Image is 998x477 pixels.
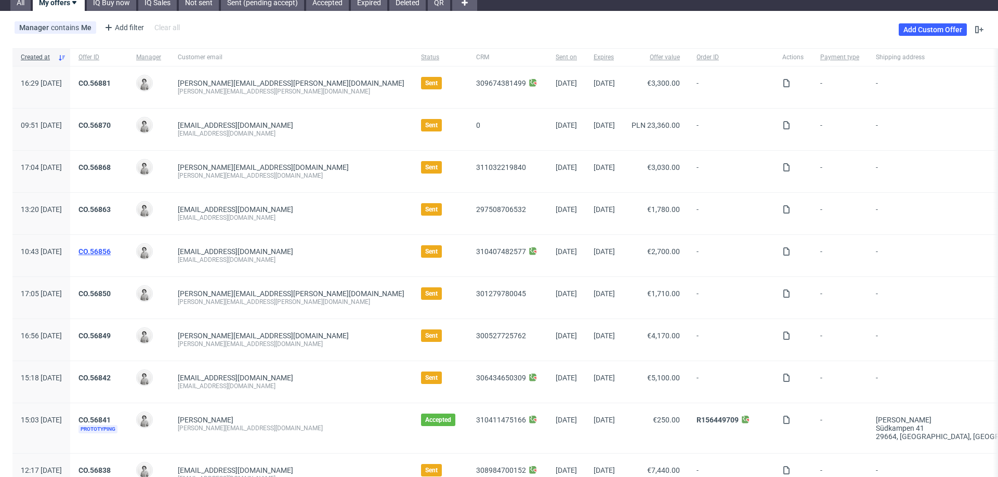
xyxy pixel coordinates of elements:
a: 300527725762 [476,332,526,340]
span: Sent [425,79,438,87]
span: Actions [782,53,804,62]
span: - [820,163,859,180]
a: 308984700152 [476,466,526,474]
span: [PERSON_NAME][EMAIL_ADDRESS][PERSON_NAME][DOMAIN_NAME] [178,79,404,87]
span: [DATE] [556,289,577,298]
span: [DATE] [556,247,577,256]
span: [DATE] [556,466,577,474]
a: 297508706532 [476,205,526,214]
span: Manager [19,23,51,32]
div: [EMAIL_ADDRESS][DOMAIN_NAME] [178,256,404,264]
span: €5,100.00 [647,374,680,382]
div: [PERSON_NAME][EMAIL_ADDRESS][DOMAIN_NAME] [178,340,404,348]
a: CO.56842 [78,374,111,382]
span: - [697,289,766,306]
span: [DATE] [594,205,615,214]
span: €1,710.00 [647,289,680,298]
span: Order ID [697,53,766,62]
span: contains [51,23,81,32]
span: - [697,121,766,138]
span: [DATE] [594,163,615,171]
a: CO.56849 [78,332,111,340]
span: Manager [136,53,161,62]
span: 09:51 [DATE] [21,121,62,129]
span: - [820,416,859,441]
span: [EMAIL_ADDRESS][DOMAIN_NAME] [178,466,293,474]
span: 16:56 [DATE] [21,332,62,340]
a: CO.56863 [78,205,111,214]
span: Sent [425,466,438,474]
a: CO.56841 [78,416,111,424]
span: - [820,247,859,264]
span: CRM [476,53,539,62]
span: [EMAIL_ADDRESS][DOMAIN_NAME] [178,205,293,214]
span: Sent [425,163,438,171]
img: Dudek Mariola [137,160,152,175]
span: 15:03 [DATE] [21,416,62,424]
span: 16:29 [DATE] [21,79,62,87]
span: - [820,121,859,138]
span: €4,170.00 [647,332,680,340]
span: Sent [425,289,438,298]
span: €250.00 [653,416,680,424]
span: Sent [425,247,438,256]
img: Dudek Mariola [137,118,152,132]
a: CO.56870 [78,121,111,129]
span: [DATE] [556,121,577,129]
span: [DATE] [594,247,615,256]
a: 306434650309 [476,374,526,382]
span: Sent [425,205,438,214]
span: [EMAIL_ADDRESS][DOMAIN_NAME] [178,374,293,382]
span: Accepted [425,416,451,424]
div: Add filter [100,19,146,36]
a: 309674381499 [476,79,526,87]
span: - [820,79,859,96]
span: PLN 23,360.00 [632,121,680,129]
img: Dudek Mariola [137,286,152,301]
span: 17:05 [DATE] [21,289,62,298]
span: [DATE] [594,289,615,298]
div: Me [81,23,91,32]
a: 0 [476,121,480,129]
span: [EMAIL_ADDRESS][DOMAIN_NAME] [178,247,293,256]
span: €7,440.00 [647,466,680,474]
span: - [697,332,766,348]
span: - [820,289,859,306]
span: €1,780.00 [647,205,680,214]
span: Expires [594,53,615,62]
span: [EMAIL_ADDRESS][DOMAIN_NAME] [178,121,293,129]
span: [DATE] [594,121,615,129]
span: [DATE] [594,79,615,87]
div: [EMAIL_ADDRESS][DOMAIN_NAME] [178,382,404,390]
img: Dudek Mariola [137,244,152,259]
span: 12:17 [DATE] [21,466,62,474]
span: - [820,205,859,222]
span: Sent on [556,53,577,62]
a: 301279780045 [476,289,526,298]
span: Prototyping [78,425,117,433]
span: [DATE] [594,466,615,474]
a: CO.56838 [78,466,111,474]
span: Created at [21,53,54,62]
span: Payment type [820,53,859,62]
span: - [820,374,859,390]
span: [DATE] [556,374,577,382]
a: 310411475166 [476,416,526,424]
div: [PERSON_NAME][EMAIL_ADDRESS][PERSON_NAME][DOMAIN_NAME] [178,87,404,96]
a: CO.56856 [78,247,111,256]
span: [DATE] [556,79,577,87]
span: [DATE] [556,205,577,214]
img: Dudek Mariola [137,370,152,385]
span: €3,300.00 [647,79,680,87]
span: Sent [425,374,438,382]
span: 15:18 [DATE] [21,374,62,382]
a: [PERSON_NAME] [178,416,233,424]
div: [EMAIL_ADDRESS][DOMAIN_NAME] [178,129,404,138]
span: [DATE] [594,416,615,424]
img: Dudek Mariola [137,328,152,343]
span: Offer ID [78,53,120,62]
span: - [697,374,766,390]
div: Clear all [152,20,182,35]
span: €2,700.00 [647,247,680,256]
span: Status [421,53,459,62]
